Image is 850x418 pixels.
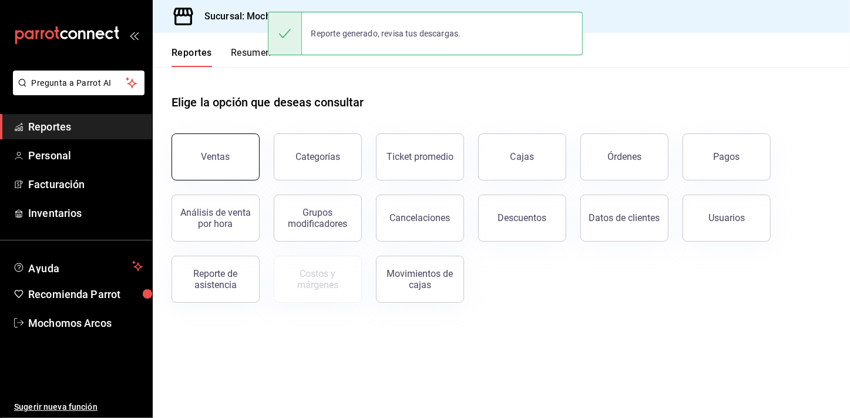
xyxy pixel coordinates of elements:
h1: Elige la opción que deseas consultar [172,93,364,111]
button: Reporte de asistencia [172,256,260,303]
div: Análisis de venta por hora [179,207,252,229]
div: Categorías [295,151,340,162]
button: Resumen [231,47,271,67]
div: Descuentos [498,212,547,223]
div: Cajas [510,150,535,164]
button: Categorías [274,133,362,180]
div: Movimientos de cajas [384,268,456,290]
span: Facturación [28,176,143,192]
span: Personal [28,148,143,163]
div: Pagos [714,151,740,162]
div: Grupos modificadores [281,207,354,229]
div: Órdenes [607,151,641,162]
span: Pregunta a Parrot AI [32,77,126,89]
button: open_drawer_menu [129,31,139,40]
button: Ticket promedio [376,133,464,180]
span: Recomienda Parrot [28,286,143,302]
button: Movimientos de cajas [376,256,464,303]
div: Ventas [201,151,230,162]
span: Inventarios [28,205,143,221]
button: Contrata inventarios para ver este reporte [274,256,362,303]
a: Pregunta a Parrot AI [8,85,145,98]
button: Pagos [683,133,771,180]
div: Costos y márgenes [281,268,354,290]
div: Ticket promedio [387,151,453,162]
button: Órdenes [580,133,668,180]
span: Sugerir nueva función [14,401,143,413]
h3: Sucursal: Mochomos (Arcos) [195,9,329,24]
span: Mochomos Arcos [28,315,143,331]
div: Datos de clientes [589,212,660,223]
div: Reporte generado, revisa tus descargas. [302,21,471,46]
button: Reportes [172,47,212,67]
button: Usuarios [683,195,771,242]
button: Cancelaciones [376,195,464,242]
button: Descuentos [478,195,566,242]
a: Cajas [478,133,566,180]
span: Ayuda [28,259,127,273]
div: Reporte de asistencia [179,268,252,290]
div: Cancelaciones [390,212,451,223]
span: Reportes [28,119,143,135]
button: Ventas [172,133,260,180]
button: Análisis de venta por hora [172,195,260,242]
button: Grupos modificadores [274,195,362,242]
div: Usuarios [708,212,745,223]
div: navigation tabs [172,47,271,67]
button: Pregunta a Parrot AI [13,71,145,95]
button: Datos de clientes [580,195,668,242]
